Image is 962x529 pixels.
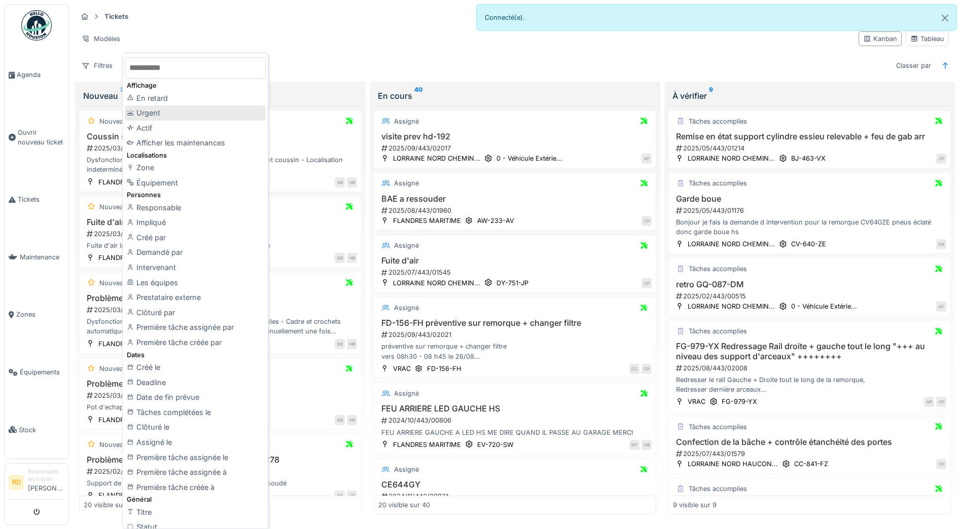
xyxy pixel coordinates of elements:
div: HB [347,339,357,349]
div: Première tâche assignée à [125,465,266,480]
div: 9 visible sur 9 [673,500,717,510]
div: AW-233-AV [477,216,514,225]
div: Assigné [394,465,419,474]
div: CP [936,154,946,164]
div: Afficher les maintenances [125,135,266,150]
div: FLANDRES MARITIME [98,253,166,262]
div: HB [347,490,357,501]
div: VRAC [393,364,411,373]
div: Pot d'echappement à remettre en place [84,402,357,412]
div: Nouveau [99,278,127,288]
div: HB [347,415,357,425]
span: Maintenance [20,252,64,262]
div: Dysfonctionnement coussin de suspension suite eclatement coussin - Localisation indeterminée [84,155,357,174]
div: Nouveau [99,440,127,449]
span: Tickets [18,195,64,204]
div: Tâches accomplies [689,264,747,274]
div: FLANDRES MARITIME [393,440,461,449]
div: Première tâche créée à [125,480,266,495]
div: AF [642,154,652,164]
div: Clôturé le [125,420,266,435]
div: préventive sur remorque + changer filtre vers 08h30 - 08 h45 le 26/08 merci :) [378,342,652,361]
div: Assigné [394,178,419,188]
div: 0 - Véhicule Extérie... [496,154,562,163]
div: LORRAINE NORD CHEMIN... [393,154,480,163]
div: Filtres [77,58,117,73]
div: DB [335,490,345,501]
h3: FEU ARRIERE LED GAUCHE HS [378,404,652,413]
div: Demandé par [125,245,266,260]
div: Tâches accomplies [689,178,747,188]
h3: Problème poignée ouverture portes benne EJ-278 [84,455,357,465]
div: EV-720-SW [477,440,514,449]
h3: Fuite d'air [378,256,652,266]
div: 2025/03/443/00666 [86,305,357,315]
div: Prestataire externe [125,290,266,305]
sup: 9 [709,90,713,102]
div: Assigné [394,241,419,250]
div: DY-751-JP [496,278,528,288]
div: Personnes [125,190,266,200]
div: DB [335,415,345,425]
div: AF [936,301,946,312]
div: 2024/10/443/00806 [380,415,652,425]
div: Connecté(e). [476,4,957,31]
div: 2025/08/443/01960 [380,206,652,215]
div: 2025/07/443/01545 [380,268,652,277]
span: Ouvrir nouveau ticket [18,128,64,147]
div: Nouveau [99,117,127,126]
span: Zones [16,310,64,319]
div: Impliqué [125,215,266,230]
h3: FD-156-FH préventive sur remorque + changer filtre [378,318,652,328]
div: BJ-463-VX [791,154,826,163]
div: Nouveau [99,202,127,212]
div: DB [335,177,345,187]
div: Équipement [125,175,266,191]
div: 2025/05/443/01176 [675,206,946,215]
div: LORRAINE NORD HAUCON... [688,459,778,469]
div: Assigné le [125,435,266,450]
div: En retard [125,91,266,106]
div: HB [347,177,357,187]
div: À vérifier [672,90,947,102]
div: 20 visible sur 305 [84,500,139,510]
div: 2025/08/443/02008 [675,363,946,373]
div: Clôturé par [125,305,266,320]
div: Tâches accomplies [689,484,747,494]
div: LORRAINE NORD CHEMIN... [393,278,480,288]
div: HB [642,440,652,450]
div: CP [936,397,946,407]
div: 2025/03/443/00665 [86,143,357,153]
div: Redresser le rail Gauche + Droite tout le long de la remorque, Redresser dernière arceaux Remettr... [673,375,946,394]
li: RD [9,475,24,490]
h3: Confection de la bâche + contrôle étanchéité des portes [673,437,946,447]
h3: Garde boue [673,194,946,204]
div: Zone [125,160,266,175]
h3: BAE a ressouder [378,194,652,204]
div: 2025/09/443/02021 [380,330,652,339]
img: Badge_color-CXgf-gQk.svg [21,10,52,41]
div: Responsable [125,200,266,215]
div: 2025/03/443/00667 [86,391,357,400]
div: LORRAINE NORD CHEMIN... [688,154,775,163]
div: 2025/03/443/00664 [86,229,357,239]
div: 2025/02/443/00373 [86,467,357,476]
div: Tâches complétées le [125,405,266,420]
div: Première tâche créée par [125,335,266,350]
div: FLANDRES MARITIME [98,415,166,425]
div: Modèles [77,31,125,46]
div: Créé par [125,230,266,245]
div: Créé le [125,360,266,375]
div: FEU ARRIERE GAUCHE A LED HS ME DIRE QUAND IL PASSE AU GARAGE MERCI [378,428,652,437]
div: Assigné [394,389,419,398]
div: Assigné [394,303,419,313]
div: Tâches accomplies [689,422,747,432]
h3: CE644GY [378,480,652,489]
div: Première tâche assignée le [125,450,266,465]
div: GP [924,397,934,407]
div: 0 - Véhicule Extérie... [791,301,857,311]
div: Nouveau [99,364,127,373]
div: Titre [125,505,266,520]
div: FLANDRES MARITIME [98,339,166,349]
div: Dates [125,350,266,360]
